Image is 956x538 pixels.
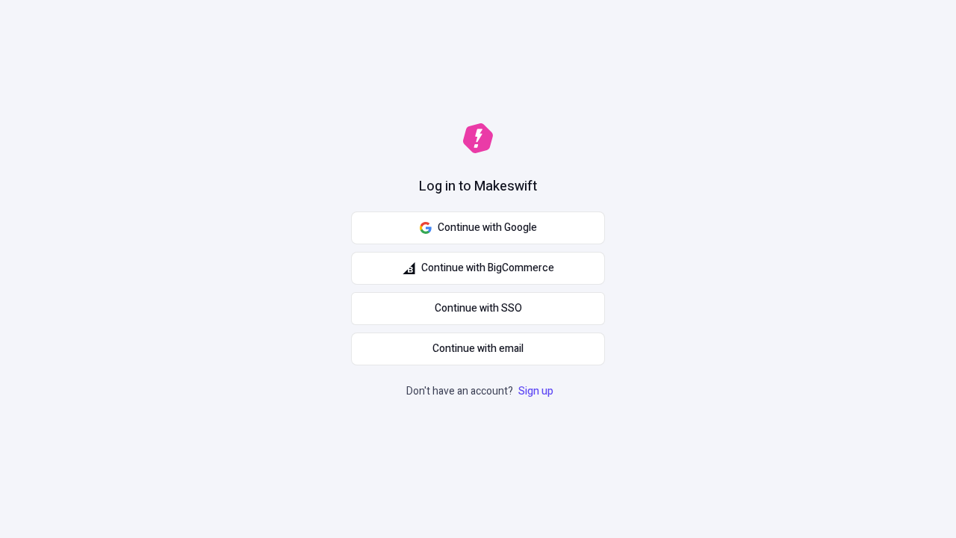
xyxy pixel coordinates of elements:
button: Continue with Google [351,211,605,244]
button: Continue with email [351,333,605,365]
span: Continue with Google [438,220,537,236]
span: Continue with BigCommerce [421,260,554,276]
p: Don't have an account? [406,383,556,400]
span: Continue with email [432,341,524,357]
h1: Log in to Makeswift [419,177,537,197]
button: Continue with BigCommerce [351,252,605,285]
a: Sign up [515,383,556,399]
a: Continue with SSO [351,292,605,325]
